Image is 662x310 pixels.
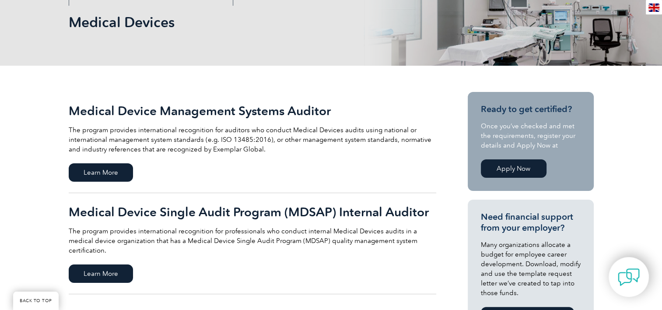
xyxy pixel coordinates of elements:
span: Learn More [69,163,133,182]
h3: Ready to get certified? [481,104,581,115]
a: Apply Now [481,159,546,178]
span: Learn More [69,264,133,283]
p: The program provides international recognition for auditors who conduct Medical Devices audits us... [69,125,436,154]
h2: Medical Device Single Audit Program (MDSAP) Internal Auditor [69,205,436,219]
h2: Medical Device Management Systems Auditor [69,104,436,118]
p: The program provides international recognition for professionals who conduct internal Medical Dev... [69,226,436,255]
p: Many organizations allocate a budget for employee career development. Download, modify and use th... [481,240,581,298]
a: Medical Device Single Audit Program (MDSAP) Internal Auditor The program provides international r... [69,193,436,294]
img: en [648,4,659,12]
img: contact-chat.png [618,266,640,288]
h1: Medical Devices [69,14,405,31]
p: Once you’ve checked and met the requirements, register your details and Apply Now at [481,121,581,150]
h3: Need financial support from your employer? [481,211,581,233]
a: Medical Device Management Systems Auditor The program provides international recognition for audi... [69,92,436,193]
a: BACK TO TOP [13,292,59,310]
